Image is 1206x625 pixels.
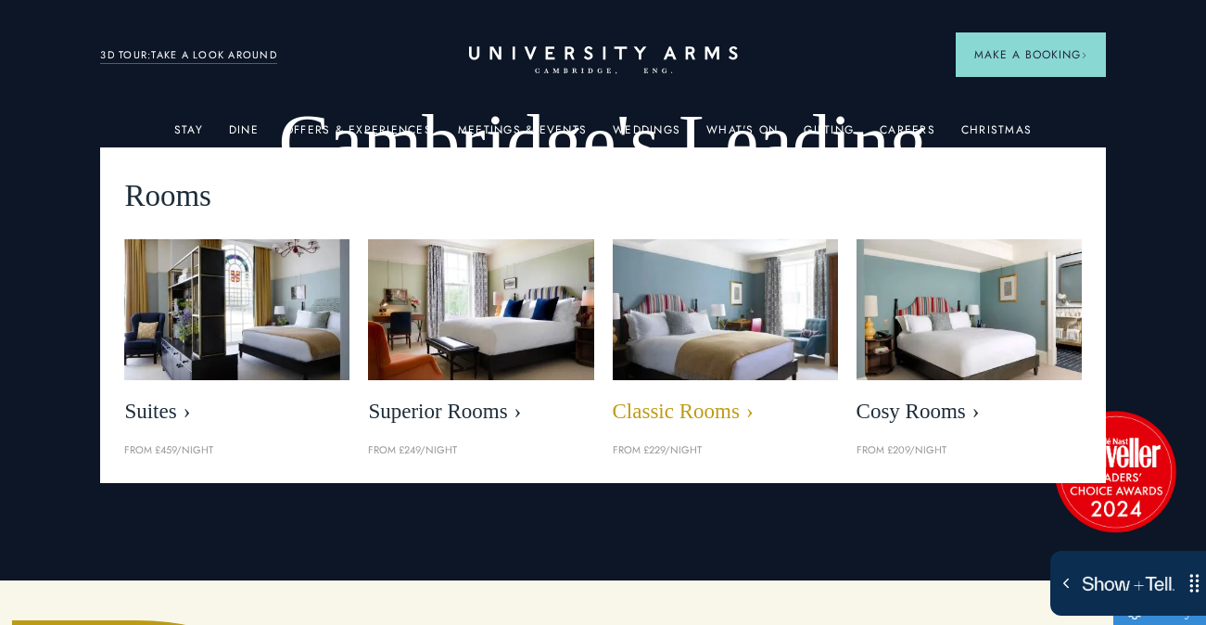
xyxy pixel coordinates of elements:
[1046,402,1185,541] img: image-2524eff8f0c5d55edbf694693304c4387916dea5-1501x1501-png
[124,442,349,459] p: From £459/night
[613,239,838,433] a: image-7eccef6fe4fe90343db89eb79f703814c40db8b4-400x250-jpg Classic Rooms
[880,123,935,147] a: Careers
[857,239,1082,380] img: image-0c4e569bfe2498b75de12d7d88bf10a1f5f839d4-400x250-jpg
[368,239,593,380] img: image-5bdf0f703dacc765be5ca7f9d527278f30b65e65-400x250-jpg
[100,47,277,64] a: 3D TOUR:TAKE A LOOK AROUND
[368,239,593,433] a: image-5bdf0f703dacc765be5ca7f9d527278f30b65e65-400x250-jpg Superior Rooms
[285,123,432,147] a: Offers & Experiences
[613,399,838,425] span: Classic Rooms
[469,46,738,75] a: Home
[595,228,855,390] img: image-7eccef6fe4fe90343db89eb79f703814c40db8b4-400x250-jpg
[706,123,778,147] a: What's On
[804,123,854,147] a: Gifting
[956,32,1106,77] button: Make a BookingArrow icon
[974,46,1087,63] span: Make a Booking
[1081,52,1087,58] img: Arrow icon
[124,239,349,380] img: image-21e87f5add22128270780cf7737b92e839d7d65d-400x250-jpg
[613,442,838,459] p: From £229/night
[229,123,259,147] a: Dine
[124,239,349,433] a: image-21e87f5add22128270780cf7737b92e839d7d65d-400x250-jpg Suites
[458,123,587,147] a: Meetings & Events
[857,399,1082,425] span: Cosy Rooms
[124,172,211,221] span: Rooms
[857,442,1082,459] p: From £209/night
[124,399,349,425] span: Suites
[613,123,680,147] a: Weddings
[857,239,1082,433] a: image-0c4e569bfe2498b75de12d7d88bf10a1f5f839d4-400x250-jpg Cosy Rooms
[174,123,203,147] a: Stay
[368,399,593,425] span: Superior Rooms
[961,123,1032,147] a: Christmas
[368,442,593,459] p: From £249/night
